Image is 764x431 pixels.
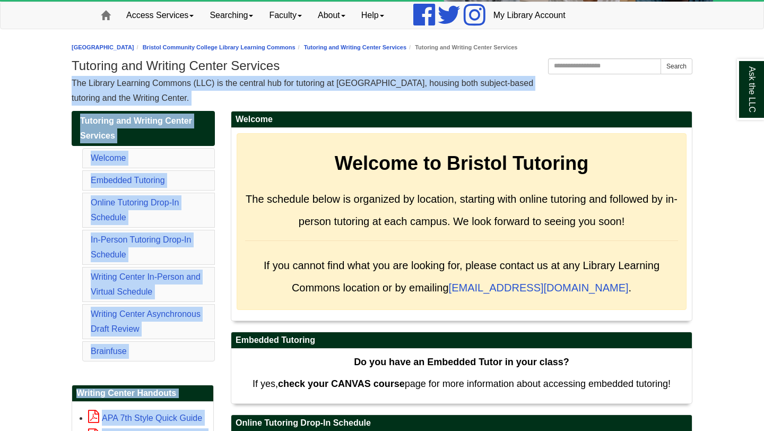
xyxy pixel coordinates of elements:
h1: Tutoring and Writing Center Services [72,58,692,73]
h2: Embedded Tutoring [231,332,692,349]
a: Access Services [118,2,202,29]
a: In-Person Tutoring Drop-In Schedule [91,235,191,259]
h2: Welcome [231,111,692,128]
a: [GEOGRAPHIC_DATA] [72,44,134,50]
a: Welcome [91,153,126,162]
a: [EMAIL_ADDRESS][DOMAIN_NAME] [449,282,629,294]
span: If you cannot find what you are looking for, please contact us at any Library Learning Commons lo... [264,260,659,294]
a: My Library Account [485,2,574,29]
span: If yes, page for more information about accessing embedded tutoring! [253,378,671,389]
a: Searching [202,2,261,29]
a: Help [353,2,392,29]
span: The Library Learning Commons (LLC) is the central hub for tutoring at [GEOGRAPHIC_DATA], housing ... [72,79,533,102]
strong: Welcome to Bristol Tutoring [335,152,589,174]
li: Tutoring and Writing Center Services [406,42,517,53]
nav: breadcrumb [72,42,692,53]
h2: Writing Center Handouts [72,385,213,402]
a: Writing Center In-Person and Virtual Schedule [91,272,201,296]
a: About [310,2,353,29]
a: Writing Center Asynchronous Draft Review [91,309,201,333]
a: Online Tutoring Drop-In Schedule [91,198,179,222]
strong: Do you have an Embedded Tutor in your class? [354,357,569,367]
span: Tutoring and Writing Center Services [80,116,192,140]
strong: check your CANVAS course [278,378,405,389]
button: Search [661,58,692,74]
a: Tutoring and Writing Center Services [304,44,406,50]
a: Embedded Tutoring [91,176,165,185]
span: The schedule below is organized by location, starting with online tutoring and followed by in-per... [246,193,678,227]
a: Brainfuse [91,347,127,356]
a: APA 7th Style Quick Guide [88,413,202,423]
a: Bristol Community College Library Learning Commons [143,44,296,50]
a: Tutoring and Writing Center Services [72,111,215,146]
a: Faculty [261,2,310,29]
